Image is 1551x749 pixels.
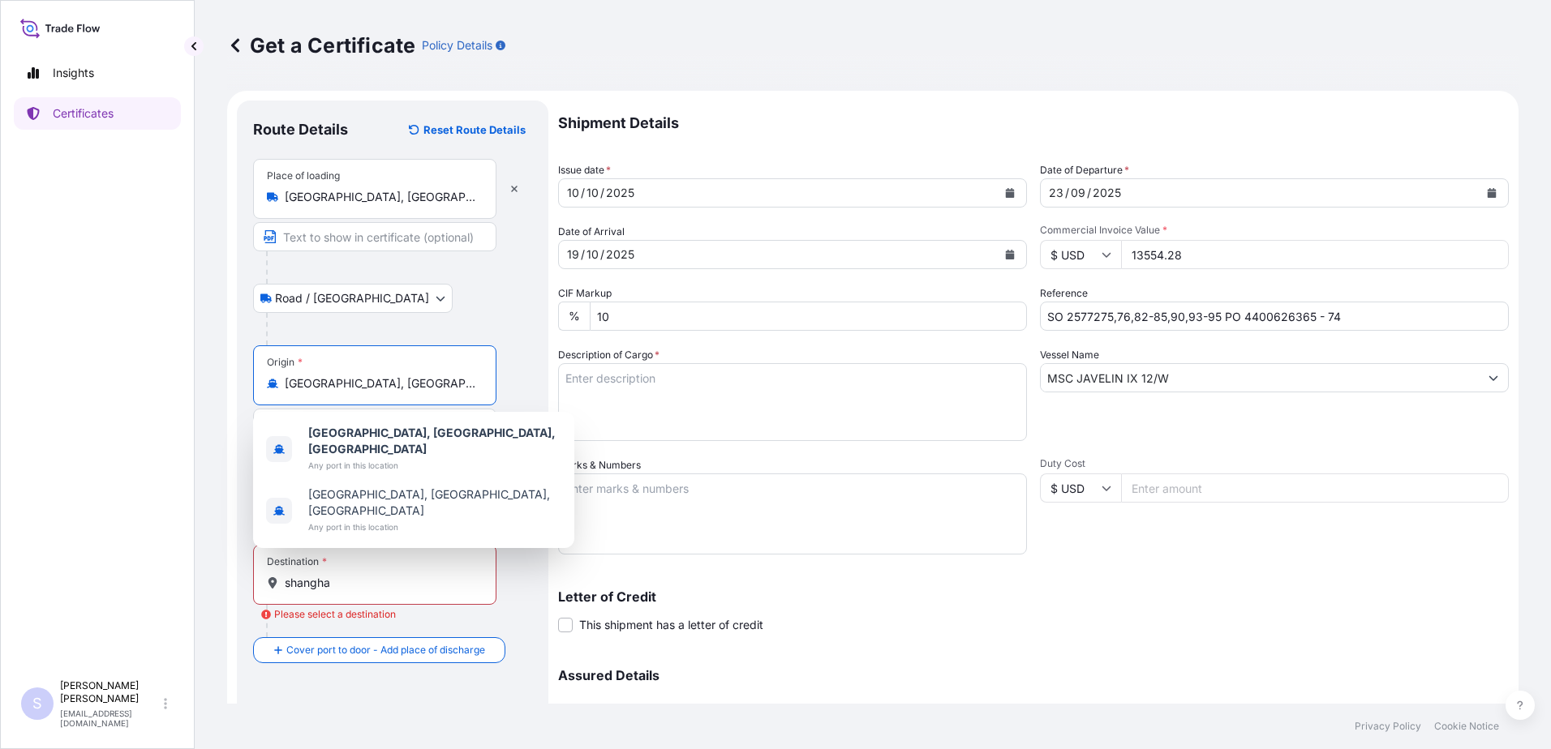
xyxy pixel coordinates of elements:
[600,245,604,264] div: /
[604,183,636,203] div: year,
[253,409,496,438] input: Text to appear on certificate
[1040,701,1113,717] label: Named Assured
[600,183,604,203] div: /
[253,412,574,548] div: Show suggestions
[308,457,561,473] span: Any port in this location
[1069,183,1087,203] div: month,
[423,122,526,138] p: Reset Route Details
[308,519,561,535] span: Any port in this location
[286,642,485,658] span: Cover port to door - Add place of discharge
[565,183,581,203] div: day,
[1065,183,1069,203] div: /
[590,302,1027,331] input: Enter percentage between 0 and 10%
[285,375,476,392] input: Origin
[1040,285,1088,302] label: Reference
[1040,347,1099,363] label: Vessel Name
[1047,183,1065,203] div: day,
[585,245,600,264] div: month,
[285,189,476,205] input: Place of loading
[558,101,1509,146] p: Shipment Details
[1434,720,1499,733] p: Cookie Notice
[558,590,1509,603] p: Letter of Credit
[267,555,327,568] div: Destination
[585,183,600,203] div: month,
[1087,183,1091,203] div: /
[558,347,659,363] label: Description of Cargo
[1121,473,1509,503] input: Enter amount
[422,37,492,53] p: Policy Details
[1040,224,1509,237] span: Commercial Invoice Value
[997,242,1023,267] button: Calendar
[1040,162,1129,178] span: Date of Departure
[227,32,415,58] p: Get a Certificate
[1040,457,1509,470] span: Duty Cost
[579,617,763,633] span: This shipment has a letter of credit
[1091,183,1123,203] div: year,
[1040,302,1509,331] input: Enter booking reference
[267,356,303,369] div: Origin
[565,245,581,264] div: day,
[53,65,94,81] p: Insights
[558,224,625,240] span: Date of Arrival
[253,222,496,251] input: Text to appear on certificate
[558,162,611,178] span: Issue date
[1479,180,1505,206] button: Calendar
[997,180,1023,206] button: Calendar
[285,575,476,591] input: Destination
[1479,363,1508,392] button: Show suggestions
[60,708,161,728] p: [EMAIL_ADDRESS][DOMAIN_NAME]
[558,457,641,473] label: Marks & Numbers
[253,284,453,313] button: Select transport
[558,302,590,331] div: %
[558,285,612,302] label: CIF Markup
[275,290,429,306] span: Road / [GEOGRAPHIC_DATA]
[558,669,1509,682] p: Assured Details
[253,120,348,139] p: Route Details
[32,695,42,712] span: S
[267,169,340,182] div: Place of loading
[604,245,636,264] div: year,
[1121,240,1509,269] input: Enter amount
[60,679,161,705] p: [PERSON_NAME] [PERSON_NAME]
[308,486,561,519] span: [GEOGRAPHIC_DATA], [GEOGRAPHIC_DATA], [GEOGRAPHIC_DATA]
[1355,720,1421,733] p: Privacy Policy
[261,606,396,623] div: Please select a destination
[558,701,642,717] span: Primary Assured
[581,245,585,264] div: /
[308,426,556,456] b: [GEOGRAPHIC_DATA], [GEOGRAPHIC_DATA], [GEOGRAPHIC_DATA]
[53,105,114,122] p: Certificates
[581,183,585,203] div: /
[1041,363,1479,392] input: Type to search vessel name or IMO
